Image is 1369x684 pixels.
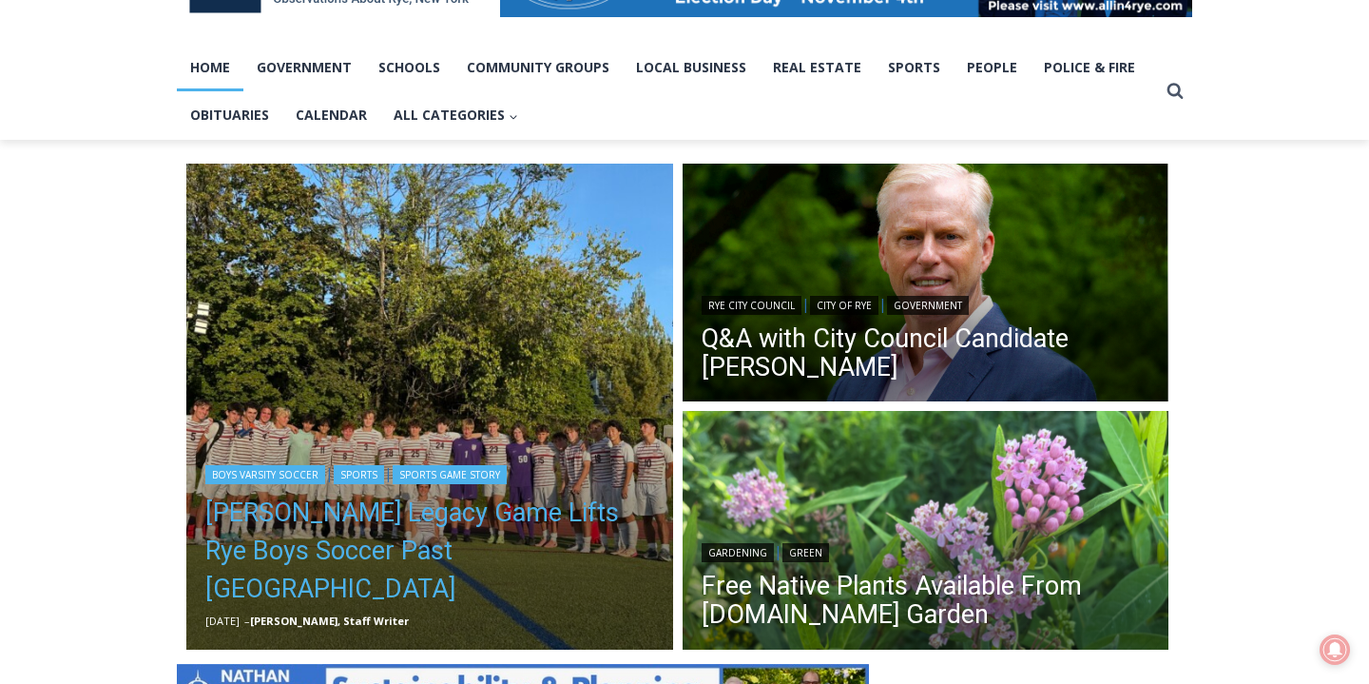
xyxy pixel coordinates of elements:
a: Rye City Council [702,296,801,315]
a: Government [887,296,969,315]
a: City of Rye [810,296,878,315]
a: Community Groups [453,44,623,91]
nav: Primary Navigation [177,44,1158,140]
div: | | [205,461,654,484]
a: Schools [365,44,453,91]
a: Home [177,44,243,91]
a: Police & Fire [1031,44,1148,91]
a: Government [243,44,365,91]
a: Green [782,543,829,562]
a: Local Business [623,44,760,91]
img: (PHOTO: Swamp Milkweed (Asclepias incarnata) in the MyRye.com Garden, July 2025.) [683,411,1169,655]
span: Intern @ [DOMAIN_NAME] [497,189,881,232]
a: Free Native Plants Available From [DOMAIN_NAME] Garden [702,572,1150,629]
a: People [954,44,1031,91]
time: [DATE] [205,614,240,628]
a: Q&A with City Council Candidate [PERSON_NAME] [702,324,1150,381]
a: Real Estate [760,44,875,91]
a: Sports [875,44,954,91]
a: Read More Q&A with City Council Candidate James Ward [683,164,1169,407]
a: Boys Varsity Soccer [205,465,325,484]
a: Sports [334,465,384,484]
img: PHOTO: James Ward, Chair of the Rye Sustainability Committee, is running for Rye City Council thi... [683,164,1169,407]
button: View Search Form [1158,74,1192,108]
a: Sports Game Story [393,465,507,484]
div: / [213,165,218,184]
div: "I learned about the history of a place I’d honestly never considered even as a resident of [GEOG... [480,1,898,185]
div: | [702,539,1150,562]
div: 6 [222,165,231,184]
a: [PERSON_NAME], Staff Writer [250,614,409,628]
div: Two by Two Animal Haven & The Nature Company: The Wild World of Animals [200,53,275,160]
div: | | [702,292,1150,315]
a: Gardening [702,543,774,562]
a: Calendar [282,91,380,139]
a: [PERSON_NAME] Read Sanctuary Fall Fest: [DATE] [1,189,284,237]
a: Read More Felix Wismer’s Legacy Game Lifts Rye Boys Soccer Past Pleasantville [186,164,673,651]
h4: [PERSON_NAME] Read Sanctuary Fall Fest: [DATE] [15,191,253,235]
a: [PERSON_NAME] Legacy Game Lifts Rye Boys Soccer Past [GEOGRAPHIC_DATA] [205,494,654,608]
img: (PHOTO: The Rye Boys Soccer team from October 4, 2025, against Pleasantville. Credit: Daniela Arr... [186,164,673,651]
button: Child menu of All Categories [380,91,531,139]
a: Intern @ [DOMAIN_NAME] [457,185,921,237]
span: – [244,614,250,628]
div: 6 [200,165,208,184]
a: Obituaries [177,91,282,139]
a: Read More Free Native Plants Available From MyRye.com Garden [683,411,1169,655]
